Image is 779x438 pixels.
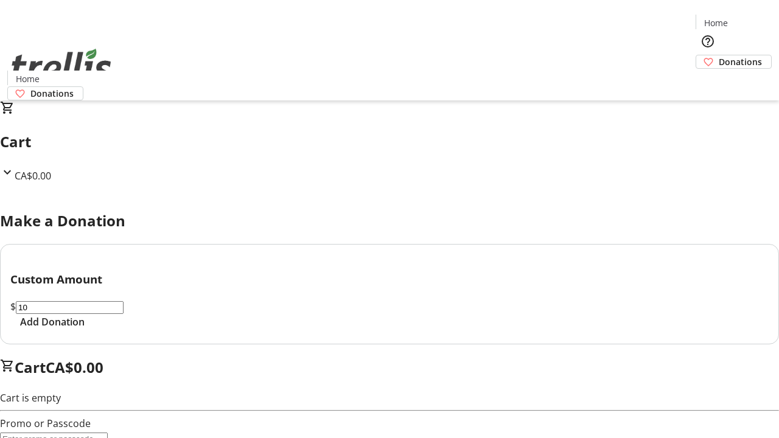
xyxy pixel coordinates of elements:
span: Home [704,16,728,29]
button: Help [696,29,720,54]
button: Cart [696,69,720,93]
a: Home [8,72,47,85]
span: Home [16,72,40,85]
input: Donation Amount [16,301,124,314]
h3: Custom Amount [10,271,769,288]
span: Add Donation [20,315,85,329]
a: Home [696,16,735,29]
button: Add Donation [10,315,94,329]
span: CA$0.00 [15,169,51,182]
img: Orient E2E Organization SeylOnxuSj's Logo [7,35,116,96]
a: Donations [7,86,83,100]
span: Donations [30,87,74,100]
a: Donations [696,55,772,69]
span: $ [10,300,16,313]
span: Donations [719,55,762,68]
span: CA$0.00 [46,357,103,377]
